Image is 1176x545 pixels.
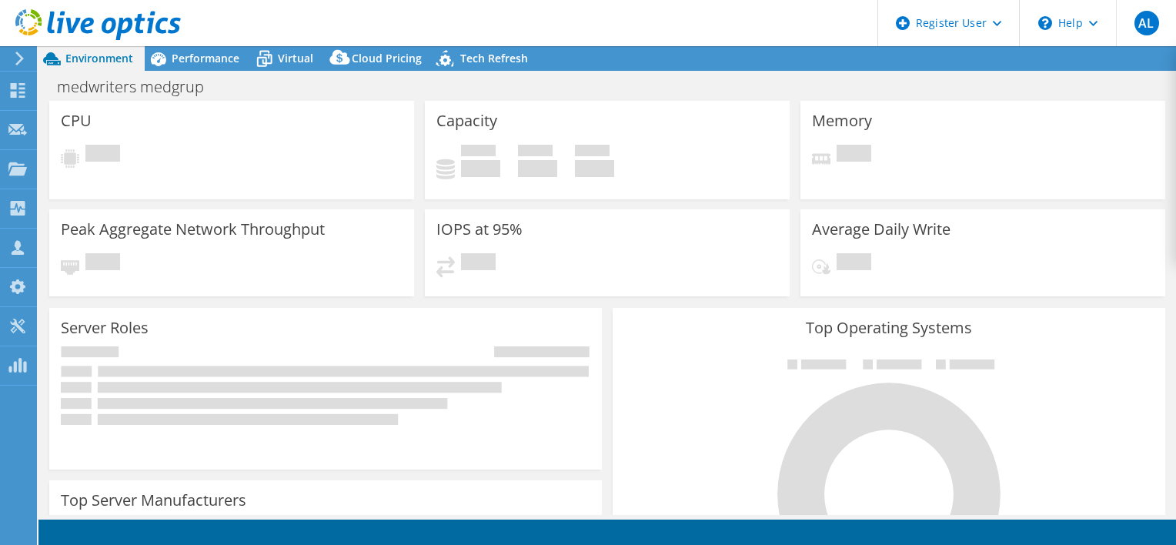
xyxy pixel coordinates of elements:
span: Environment [65,51,133,65]
span: Pending [85,145,120,166]
span: Pending [837,253,871,274]
h3: IOPS at 95% [436,221,523,238]
span: Used [461,145,496,160]
h3: Top Operating Systems [624,319,1154,336]
h4: 0 GiB [518,160,557,177]
span: AL [1134,11,1159,35]
h3: Memory [812,112,872,129]
span: Virtual [278,51,313,65]
h3: CPU [61,112,92,129]
h4: 0 GiB [575,160,614,177]
span: Pending [461,253,496,274]
h3: Peak Aggregate Network Throughput [61,221,325,238]
span: Cloud Pricing [352,51,422,65]
h3: Average Daily Write [812,221,950,238]
span: Performance [172,51,239,65]
h3: Top Server Manufacturers [61,492,246,509]
h3: Server Roles [61,319,149,336]
h3: Capacity [436,112,497,129]
h1: medwriters medgrup [50,79,228,95]
span: Pending [85,253,120,274]
span: Total [575,145,610,160]
span: Free [518,145,553,160]
span: Pending [837,145,871,166]
svg: \n [1038,16,1052,30]
span: Tech Refresh [460,51,528,65]
h4: 0 GiB [461,160,500,177]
